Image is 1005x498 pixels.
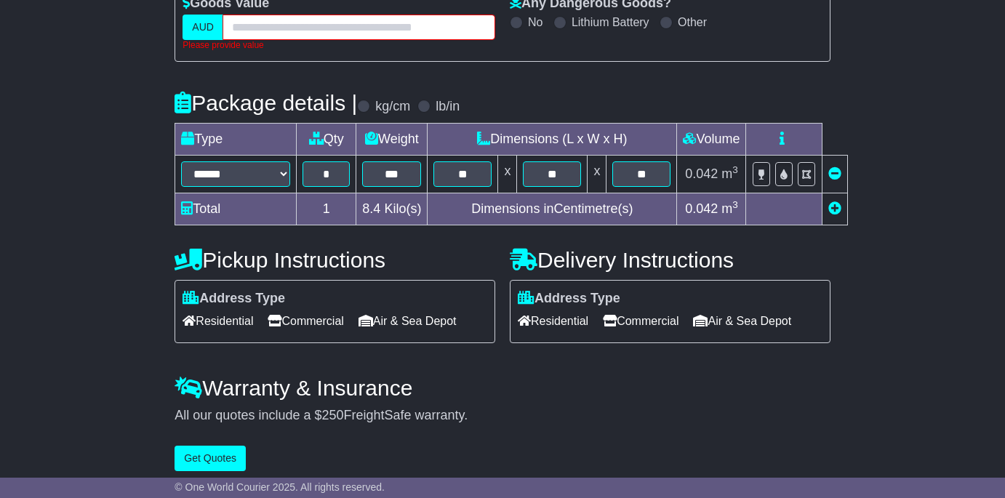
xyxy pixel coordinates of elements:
td: Dimensions in Centimetre(s) [428,193,677,225]
label: Address Type [518,291,620,307]
span: Commercial [603,310,678,332]
a: Add new item [828,201,841,216]
sup: 3 [732,199,738,210]
span: m [721,166,738,181]
span: Residential [183,310,253,332]
div: All our quotes include a $ FreightSafe warranty. [175,408,830,424]
h4: Warranty & Insurance [175,376,830,400]
td: Qty [297,123,356,155]
td: Dimensions (L x W x H) [428,123,677,155]
span: Air & Sea Depot [359,310,457,332]
span: Air & Sea Depot [693,310,791,332]
label: lb/in [436,99,460,115]
td: x [588,155,606,193]
td: Type [175,123,297,155]
td: Kilo(s) [356,193,428,225]
span: 250 [321,408,343,422]
button: Get Quotes [175,446,246,471]
sup: 3 [732,164,738,175]
h4: Pickup Instructions [175,248,495,272]
label: Lithium Battery [572,15,649,29]
div: Please provide value [183,40,495,50]
label: Address Type [183,291,285,307]
span: Residential [518,310,588,332]
label: AUD [183,15,223,40]
span: m [721,201,738,216]
span: 0.042 [685,166,718,181]
span: 0.042 [685,201,718,216]
label: No [528,15,542,29]
h4: Delivery Instructions [510,248,830,272]
span: © One World Courier 2025. All rights reserved. [175,481,385,493]
h4: Package details | [175,91,357,115]
label: kg/cm [375,99,410,115]
td: Total [175,193,297,225]
span: 8.4 [362,201,380,216]
span: Commercial [268,310,343,332]
td: 1 [297,193,356,225]
td: x [498,155,517,193]
label: Other [678,15,707,29]
td: Volume [677,123,746,155]
a: Remove this item [828,166,841,181]
td: Weight [356,123,428,155]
